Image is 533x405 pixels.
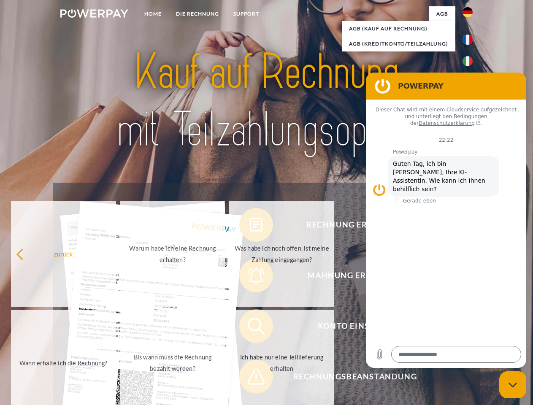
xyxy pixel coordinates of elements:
[463,35,473,45] img: fr
[137,6,169,22] a: Home
[429,6,455,22] a: agb
[252,309,458,343] span: Konto einsehen
[234,243,329,265] div: Was habe ich noch offen, ist meine Zahlung eingegangen?
[81,40,452,162] img: title-powerpay_de.svg
[463,7,473,17] img: de
[234,351,329,374] div: Ich habe nur eine Teillieferung erhalten
[239,259,459,292] button: Mahnung erhalten?
[252,360,458,394] span: Rechnungsbeanstandung
[226,6,266,22] a: SUPPORT
[252,208,458,242] span: Rechnung erhalten?
[125,351,220,374] div: Bis wann muss die Rechnung bezahlt werden?
[229,201,334,307] a: Was habe ich noch offen, ist meine Zahlung eingegangen?
[366,73,526,368] iframe: Messaging-Fenster
[239,309,459,343] button: Konto einsehen
[342,36,455,51] a: AGB (Kreditkonto/Teilzahlung)
[125,243,220,265] div: Warum habe ich eine Rechnung erhalten?
[16,248,111,259] div: zurück
[16,357,111,368] div: Wann erhalte ich die Rechnung?
[252,259,458,292] span: Mahnung erhalten?
[169,6,226,22] a: DIE RECHNUNG
[499,371,526,398] iframe: Schaltfläche zum Öffnen des Messaging-Fensters; Konversation läuft
[463,56,473,66] img: it
[239,360,459,394] button: Rechnungsbeanstandung
[60,9,128,18] img: logo-powerpay-white.svg
[342,21,455,36] a: AGB (Kauf auf Rechnung)
[239,208,459,242] button: Rechnung erhalten?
